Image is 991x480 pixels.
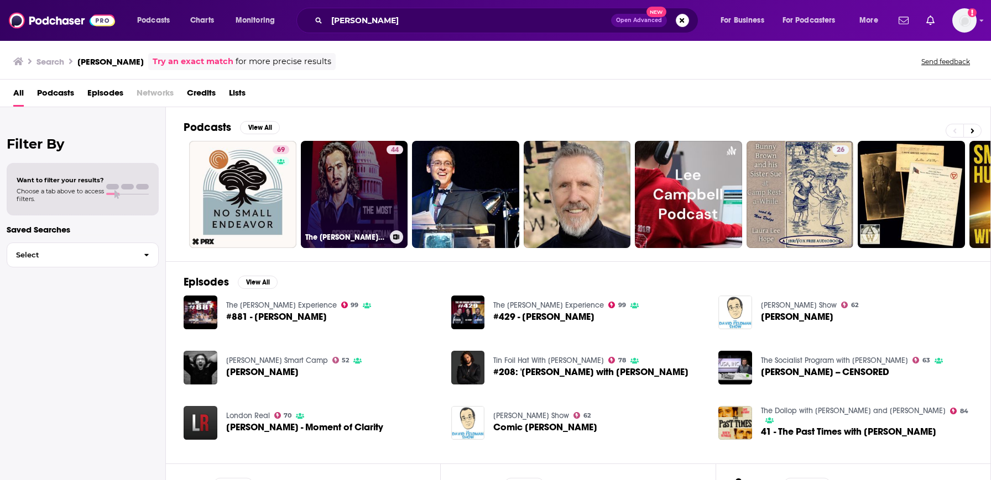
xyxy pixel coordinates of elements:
button: open menu [228,12,289,29]
p: Saved Searches [7,224,159,235]
span: 78 [618,358,626,363]
a: Try an exact match [153,55,233,68]
span: Charts [190,13,214,28]
a: All [13,84,24,107]
a: The Dollop with Dave Anthony and Gareth Reynolds [761,406,946,415]
span: Networks [137,84,174,107]
span: [PERSON_NAME] [761,312,833,321]
span: New [646,7,666,17]
button: Send feedback [918,57,973,66]
span: 62 [851,303,858,308]
span: #208: '[PERSON_NAME] with [PERSON_NAME] [493,367,689,377]
h2: Episodes [184,275,229,289]
button: View All [238,276,278,289]
span: 26 [837,145,844,156]
img: 41 - The Past Times with Lee Camp [718,406,752,440]
a: 99 [608,302,626,308]
a: Tom Rhodes Smart Camp [226,356,328,365]
a: 70 [274,412,292,419]
a: 69 [189,141,296,248]
svg: Add a profile image [968,8,977,17]
img: Comic Lee Camp [451,406,485,440]
span: #429 - [PERSON_NAME] [493,312,594,321]
a: Lee Camp - Moment of Clarity [226,423,383,432]
img: Podchaser - Follow, Share and Rate Podcasts [9,10,115,31]
button: open menu [713,12,778,29]
span: 84 [960,409,968,414]
a: Lee Camp - Moment of Clarity [184,406,217,440]
a: Lists [229,84,246,107]
span: Open Advanced [616,18,662,23]
a: 84 [950,408,968,414]
a: #208: 'Merica with Lee Camp [493,367,689,377]
a: David Feldman Show [761,300,837,310]
span: For Podcasters [783,13,836,28]
a: Episodes [87,84,123,107]
button: Show profile menu [952,8,977,33]
span: For Business [721,13,764,28]
span: #881 - [PERSON_NAME] [226,312,327,321]
span: 44 [391,145,399,156]
button: View All [240,121,280,134]
img: #429 - Lee Camp [451,296,485,329]
a: 26 [747,141,854,248]
span: 41 - The Past Times with [PERSON_NAME] [761,427,936,436]
h2: Filter By [7,136,159,152]
span: Comic [PERSON_NAME] [493,423,597,432]
a: Show notifications dropdown [894,11,913,30]
h2: Podcasts [184,120,231,134]
a: Credits [187,84,216,107]
a: EpisodesView All [184,275,278,289]
span: [PERSON_NAME] -- CENSORED [761,367,889,377]
a: 63 [912,357,930,363]
img: #881 - Lee Camp [184,296,217,329]
span: 99 [351,303,358,308]
span: 70 [284,413,291,418]
a: 41 - The Past Times with Lee Camp [761,427,936,436]
h3: The [PERSON_NAME] Show [305,233,385,242]
a: 62 [573,412,591,419]
button: open menu [129,12,184,29]
button: open menu [775,12,852,29]
a: Lee Camp [761,312,833,321]
a: Comic Lee Camp [493,423,597,432]
a: Lee Camp -- CENSORED [761,367,889,377]
a: Tin Foil Hat With Sam Tripoli [493,356,604,365]
img: Lee Camp [718,296,752,329]
h3: Search [36,56,64,67]
button: Select [7,242,159,267]
img: User Profile [952,8,977,33]
a: 62 [841,302,858,308]
a: 78 [608,357,626,363]
a: The Socialist Program with Brian Becker [761,356,908,365]
span: Monitoring [236,13,275,28]
span: [PERSON_NAME] - Moment of Clarity [226,423,383,432]
span: Choose a tab above to access filters. [17,187,104,203]
img: Lee Camp -- CENSORED [718,351,752,384]
span: Podcasts [137,13,170,28]
a: David Feldman Show [493,411,569,420]
a: London Real [226,411,270,420]
a: #208: 'Merica with Lee Camp [451,351,485,384]
img: Lee Camp [184,351,217,384]
a: The Joe Rogan Experience [493,300,604,310]
a: 99 [341,302,359,308]
span: 52 [342,358,349,363]
span: 62 [583,413,591,418]
a: Show notifications dropdown [922,11,939,30]
input: Search podcasts, credits, & more... [327,12,611,29]
span: [PERSON_NAME] [226,367,299,377]
button: Open AdvancedNew [611,14,667,27]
